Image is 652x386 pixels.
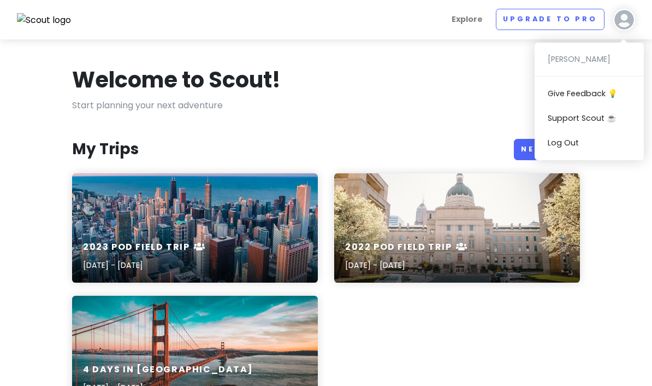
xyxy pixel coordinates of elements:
[514,139,580,160] a: New Trip
[17,13,72,27] img: Scout logo
[447,9,487,30] a: Explore
[334,173,580,283] a: white sedan parked near white concrete building during daytime2022 POD Field Trip[DATE] - [DATE]
[83,242,206,253] h6: 2023 POD Field Trip
[535,81,644,106] a: Give Feedback 💡
[535,106,644,131] a: Support Scout ☕️
[72,173,318,283] a: white and brown city buildings during daytime2023 POD Field Trip[DATE] - [DATE]
[72,98,580,113] p: Start planning your next adventure
[613,9,635,31] img: User profile
[345,242,468,253] h6: 2022 POD Field Trip
[83,364,253,376] h6: 4 Days in [GEOGRAPHIC_DATA]
[72,139,139,159] h3: My Trips
[83,259,206,271] p: [DATE] - [DATE]
[535,131,644,155] a: Log Out
[496,9,604,30] a: Upgrade to Pro
[345,259,468,271] p: [DATE] - [DATE]
[72,66,281,94] h1: Welcome to Scout!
